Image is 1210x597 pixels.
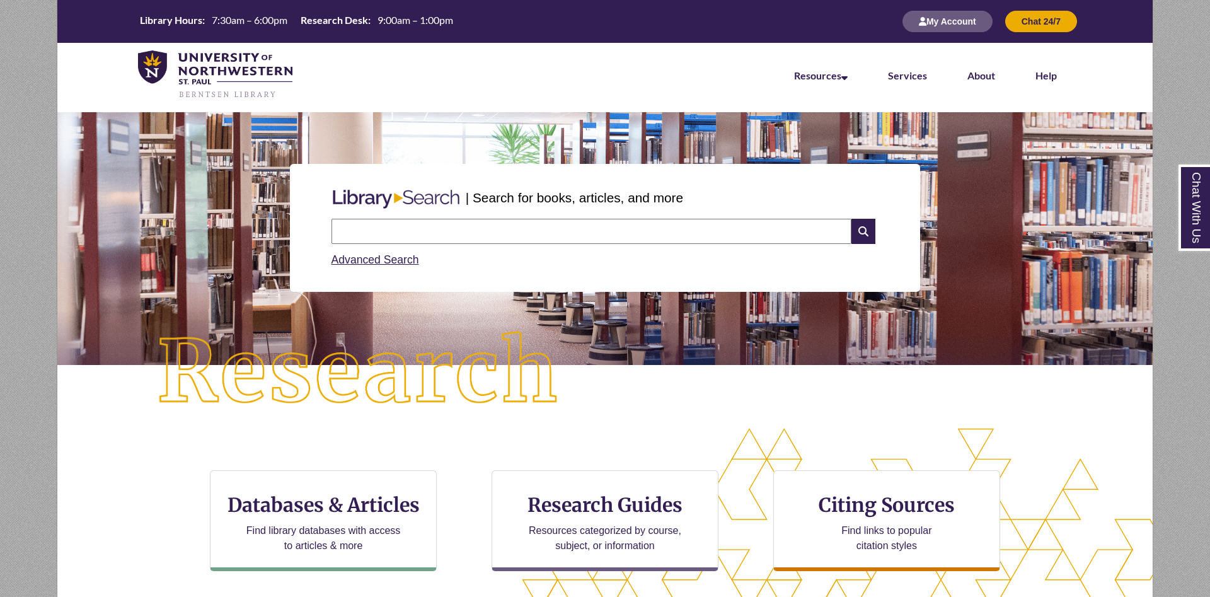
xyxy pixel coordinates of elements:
img: Research [112,287,605,458]
a: My Account [902,16,993,26]
a: Advanced Search [331,253,419,266]
a: Chat 24/7 [1005,16,1077,26]
p: Find library databases with access to articles & more [241,523,406,554]
img: Libary Search [326,185,466,214]
th: Library Hours: [135,13,207,27]
span: 7:30am – 6:00pm [212,14,287,26]
button: Chat 24/7 [1005,11,1077,32]
table: Hours Today [135,13,458,29]
a: Research Guides Resources categorized by course, subject, or information [492,470,718,571]
i: Search [851,219,875,244]
p: Resources categorized by course, subject, or information [523,523,688,554]
button: My Account [902,11,993,32]
a: Help [1035,69,1057,81]
a: Citing Sources Find links to popular citation styles [773,470,1000,571]
p: Find links to popular citation styles [825,523,948,554]
a: Databases & Articles Find library databases with access to articles & more [210,470,437,571]
a: About [967,69,995,81]
a: Services [888,69,927,81]
h3: Citing Sources [810,493,964,517]
h3: Databases & Articles [221,493,426,517]
span: 9:00am – 1:00pm [377,14,453,26]
th: Research Desk: [296,13,372,27]
a: Resources [794,69,848,81]
a: Hours Today [135,13,458,30]
h3: Research Guides [502,493,708,517]
img: UNWSP Library Logo [138,50,292,100]
p: | Search for books, articles, and more [466,188,683,207]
